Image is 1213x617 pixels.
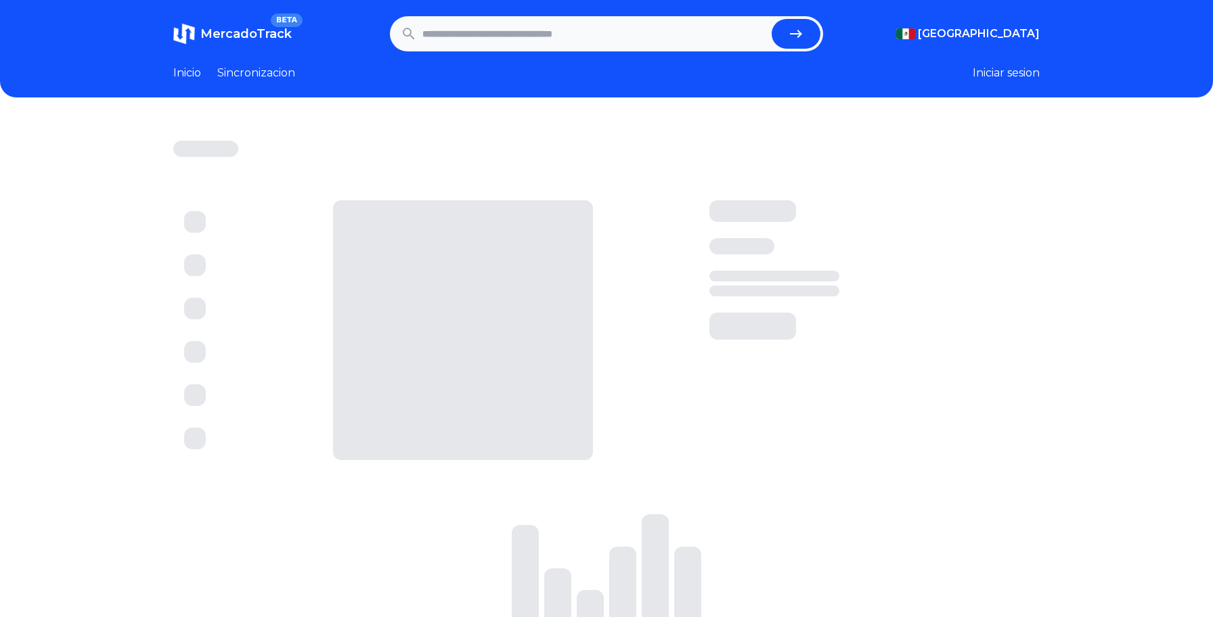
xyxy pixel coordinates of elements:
[173,23,292,45] a: MercadoTrackBETA
[217,65,295,81] a: Sincronizacion
[896,28,915,39] img: Mexico
[173,23,195,45] img: MercadoTrack
[896,26,1040,42] button: [GEOGRAPHIC_DATA]
[200,26,292,41] span: MercadoTrack
[173,65,201,81] a: Inicio
[973,65,1040,81] button: Iniciar sesion
[271,14,303,27] span: BETA
[918,26,1040,42] span: [GEOGRAPHIC_DATA]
